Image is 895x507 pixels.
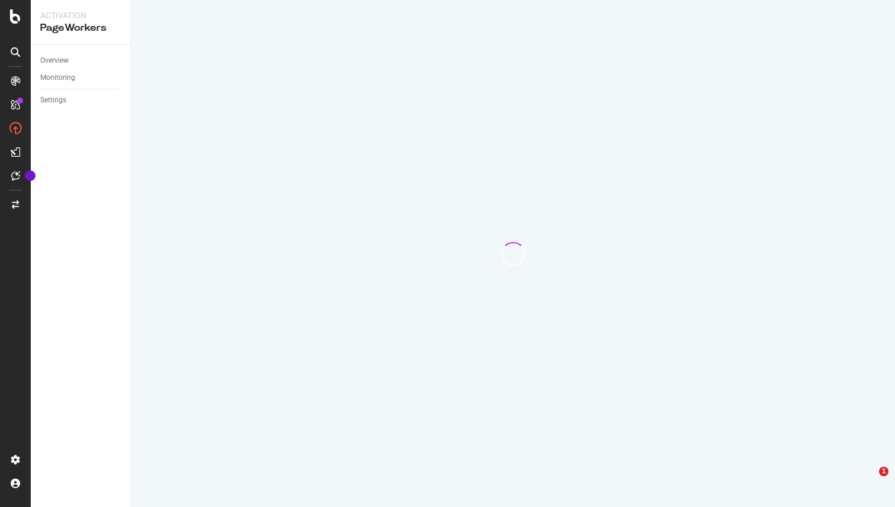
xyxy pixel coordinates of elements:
[855,467,883,495] iframe: Intercom live chat
[40,72,75,84] div: Monitoring
[40,54,123,67] a: Overview
[879,467,888,476] span: 1
[40,9,121,21] div: Activation
[40,72,123,84] a: Monitoring
[40,94,123,106] a: Settings
[40,54,69,67] div: Overview
[40,94,66,106] div: Settings
[40,21,121,35] div: PageWorkers
[25,170,36,181] div: Tooltip anchor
